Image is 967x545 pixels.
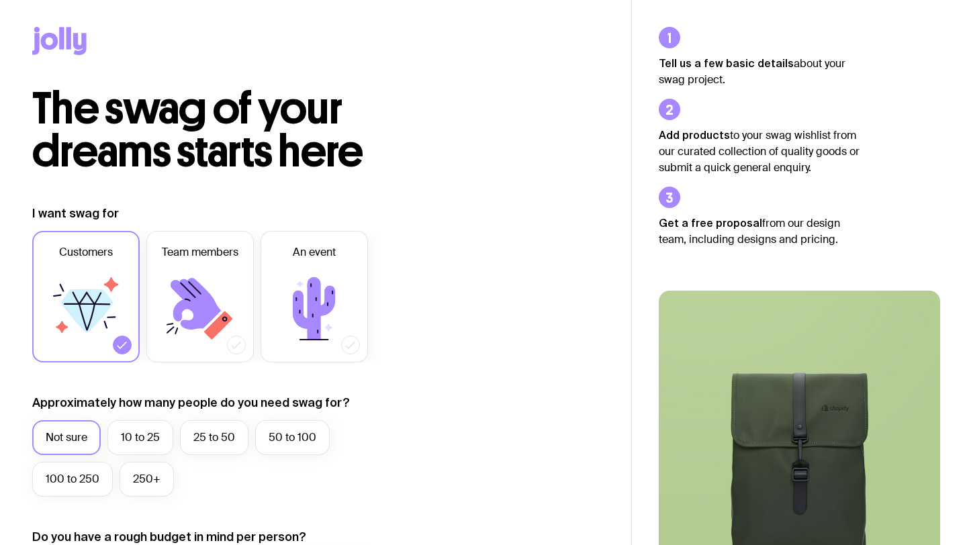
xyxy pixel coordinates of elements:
label: Do you have a rough budget in mind per person? [32,529,306,545]
label: Not sure [32,420,101,455]
strong: Get a free proposal [659,217,762,229]
label: I want swag for [32,205,119,221]
strong: Tell us a few basic details [659,57,794,69]
p: from our design team, including designs and pricing. [659,215,860,248]
label: 50 to 100 [255,420,330,455]
label: 25 to 50 [180,420,248,455]
span: Customers [59,244,113,260]
span: An event [293,244,336,260]
label: 100 to 250 [32,462,113,497]
label: 250+ [120,462,174,497]
p: to your swag wishlist from our curated collection of quality goods or submit a quick general enqu... [659,127,860,176]
span: The swag of your dreams starts here [32,82,363,178]
label: 10 to 25 [107,420,173,455]
label: Approximately how many people do you need swag for? [32,395,350,411]
p: about your swag project. [659,55,860,88]
strong: Add products [659,129,730,141]
span: Team members [162,244,238,260]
